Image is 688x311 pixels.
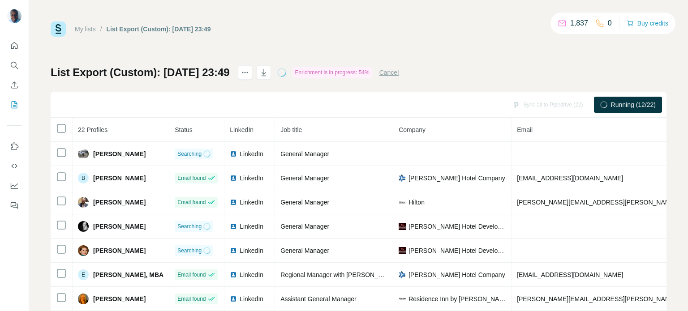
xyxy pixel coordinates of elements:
span: [PERSON_NAME] Hotel Company [408,270,505,279]
button: Feedback [7,197,21,213]
h1: List Export (Custom): [DATE] 23:49 [51,65,230,80]
span: [PERSON_NAME] [93,222,146,231]
span: Email found [177,198,206,206]
span: [EMAIL_ADDRESS][DOMAIN_NAME] [517,175,623,182]
img: Avatar [78,197,89,208]
div: Enrichment is in progress: 54% [292,67,372,78]
span: Searching [177,222,202,230]
img: LinkedIn logo [230,223,237,230]
span: [PERSON_NAME] [93,246,146,255]
span: [PERSON_NAME] [93,149,146,158]
img: Avatar [78,221,89,232]
span: LinkedIn [240,270,263,279]
li: / [100,25,102,34]
span: LinkedIn [240,198,263,207]
img: Avatar [78,294,89,304]
button: Enrich CSV [7,77,21,93]
p: 0 [608,18,612,29]
span: [PERSON_NAME] Hotel Developers [408,246,506,255]
a: My lists [75,26,96,33]
span: Running (12/22) [611,100,656,109]
button: Buy credits [627,17,668,30]
span: [PERSON_NAME] [93,198,146,207]
button: Use Surfe API [7,158,21,174]
img: company-logo [399,175,406,182]
span: Hilton [408,198,425,207]
img: company-logo [399,295,406,302]
span: Email found [177,295,206,303]
button: Cancel [379,68,399,77]
img: company-logo [399,247,406,254]
span: Residence Inn by [PERSON_NAME] [408,294,506,303]
img: LinkedIn logo [230,271,237,278]
span: [PERSON_NAME] [93,294,146,303]
span: Job title [280,126,302,133]
img: LinkedIn logo [230,150,237,158]
span: General Manager [280,175,329,182]
div: E [78,269,89,280]
span: LinkedIn [240,174,263,183]
span: [EMAIL_ADDRESS][DOMAIN_NAME] [517,271,623,278]
img: LinkedIn logo [230,199,237,206]
div: B [78,173,89,183]
img: company-logo [399,199,406,206]
img: Surfe Logo [51,21,66,37]
img: Avatar [7,9,21,23]
span: General Manager [280,150,329,158]
p: 1,837 [570,18,588,29]
button: My lists [7,97,21,113]
span: General Manager [280,199,329,206]
span: [PERSON_NAME], MBA [93,270,163,279]
button: actions [238,65,252,80]
span: Email found [177,174,206,182]
span: Email [517,126,533,133]
span: Regional Manager with [PERSON_NAME] Hotel Company [280,271,443,278]
button: Quick start [7,38,21,54]
span: Assistant General Manager [280,295,357,302]
span: [PERSON_NAME] Hotel Company [408,174,505,183]
img: company-logo [399,223,406,230]
span: Searching [177,247,202,255]
span: LinkedIn [240,294,263,303]
button: Dashboard [7,178,21,194]
span: 22 Profiles [78,126,107,133]
button: Use Surfe on LinkedIn [7,138,21,154]
span: LinkedIn [240,222,263,231]
span: [PERSON_NAME] Hotel Developers [408,222,506,231]
span: LinkedIn [240,149,263,158]
img: Avatar [78,149,89,159]
img: LinkedIn logo [230,247,237,254]
img: company-logo [399,271,406,278]
span: LinkedIn [230,126,254,133]
span: General Manager [280,247,329,254]
img: Avatar [78,245,89,256]
span: Email found [177,271,206,279]
button: Search [7,57,21,73]
img: LinkedIn logo [230,295,237,302]
div: List Export (Custom): [DATE] 23:49 [107,25,211,34]
span: Company [399,126,426,133]
span: Searching [177,150,202,158]
img: LinkedIn logo [230,175,237,182]
span: General Manager [280,223,329,230]
span: Status [175,126,193,133]
span: [PERSON_NAME] [93,174,146,183]
span: LinkedIn [240,246,263,255]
